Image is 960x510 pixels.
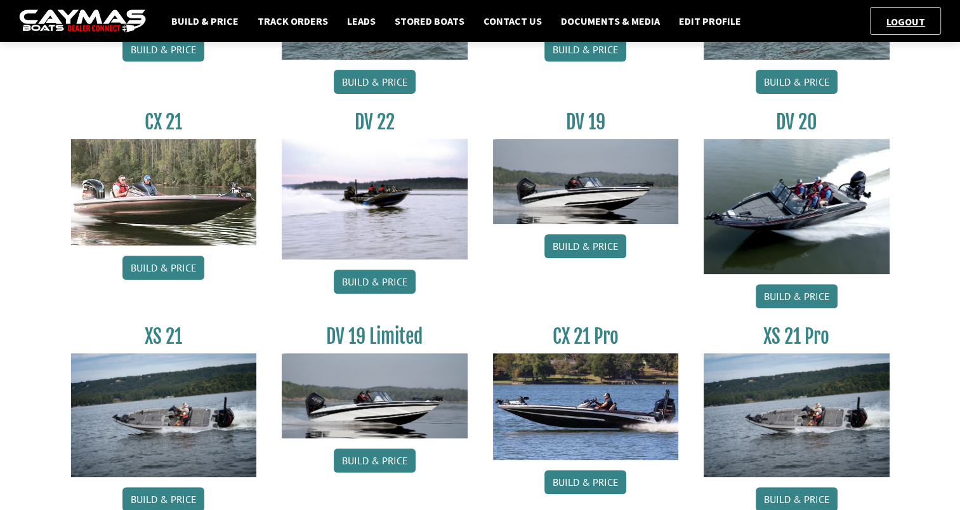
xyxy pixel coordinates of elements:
a: Stored Boats [388,13,471,29]
a: Build & Price [122,256,204,280]
img: dv-19-ban_from_website_for_caymas_connect.png [493,139,679,224]
a: Leads [341,13,382,29]
img: CX-21Pro_thumbnail.jpg [493,353,679,460]
a: Build & Price [544,234,626,258]
h3: DV 20 [704,110,890,134]
a: Build & Price [334,270,416,294]
img: CX21_thumb.jpg [71,139,257,245]
a: Documents & Media [555,13,666,29]
a: Build & Price [544,37,626,62]
h3: DV 19 Limited [282,325,468,348]
a: Build & Price [334,448,416,473]
h3: CX 21 [71,110,257,134]
a: Build & Price [122,37,204,62]
img: DV22_original_motor_cropped_for_caymas_connect.jpg [282,139,468,259]
a: Build & Price [334,70,416,94]
a: Build & Price [544,470,626,494]
img: XS_21_thumbnail.jpg [704,353,890,477]
img: caymas-dealer-connect-2ed40d3bc7270c1d8d7ffb4b79bf05adc795679939227970def78ec6f6c03838.gif [19,10,146,33]
img: dv-19-ban_from_website_for_caymas_connect.png [282,353,468,438]
h3: DV 22 [282,110,468,134]
img: XS_21_thumbnail.jpg [71,353,257,477]
a: Build & Price [165,13,245,29]
a: Build & Price [756,284,838,308]
h3: XS 21 Pro [704,325,890,348]
a: Track Orders [251,13,334,29]
h3: XS 21 [71,325,257,348]
h3: CX 21 Pro [493,325,679,348]
h3: DV 19 [493,110,679,134]
img: DV_20_from_website_for_caymas_connect.png [704,139,890,274]
a: Build & Price [756,70,838,94]
a: Logout [880,15,931,28]
a: Edit Profile [673,13,747,29]
a: Contact Us [477,13,548,29]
